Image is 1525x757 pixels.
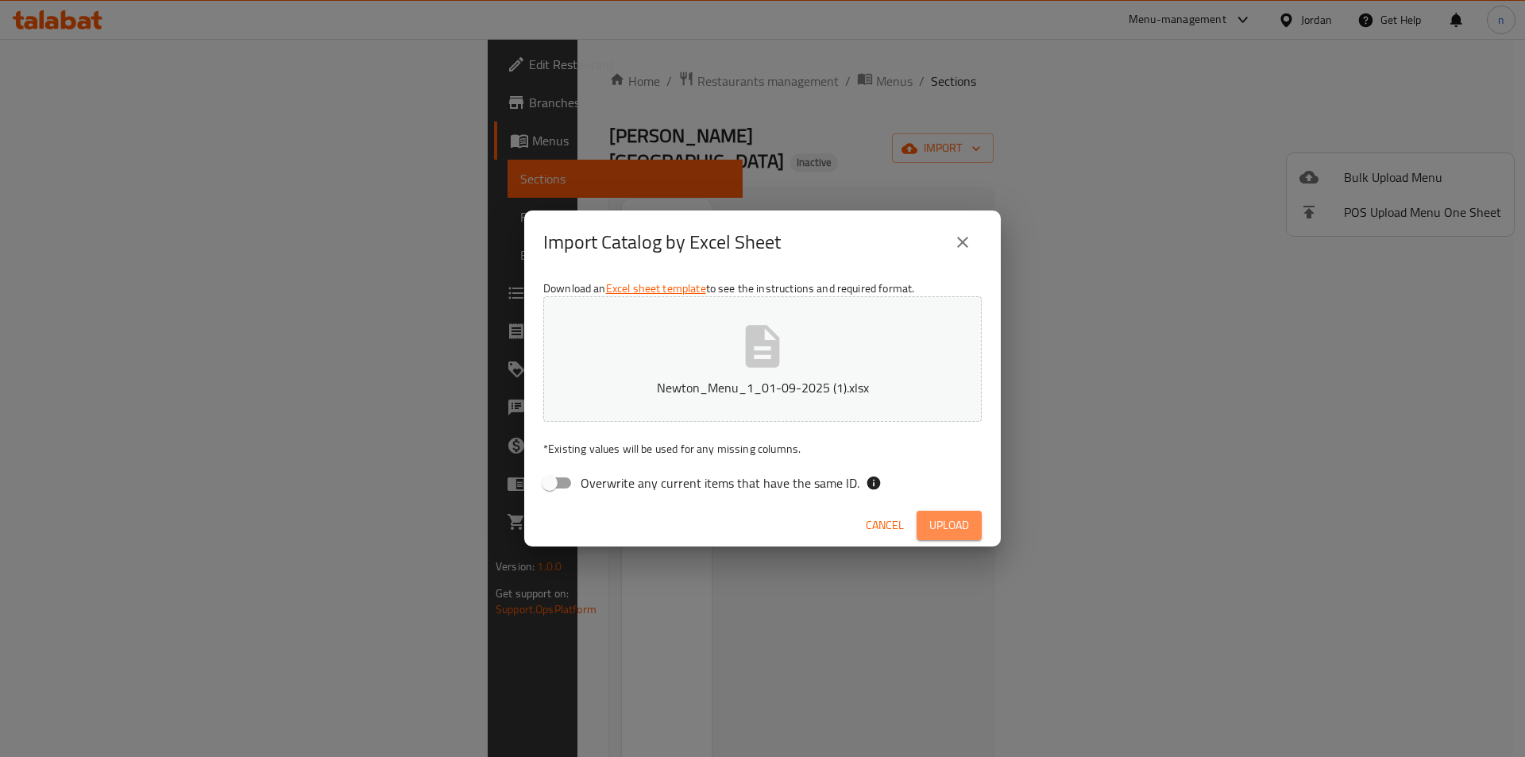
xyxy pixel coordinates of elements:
[581,473,859,492] span: Overwrite any current items that have the same ID.
[568,378,957,397] p: Newton_Menu_1_01-09-2025 (1).xlsx
[543,441,982,457] p: Existing values will be used for any missing columns.
[524,274,1001,504] div: Download an to see the instructions and required format.
[929,516,969,535] span: Upload
[866,516,904,535] span: Cancel
[606,278,706,299] a: Excel sheet template
[917,511,982,540] button: Upload
[859,511,910,540] button: Cancel
[543,296,982,422] button: Newton_Menu_1_01-09-2025 (1).xlsx
[866,475,882,491] svg: If the overwrite option isn't selected, then the items that match an existing ID will be ignored ...
[543,230,781,255] h2: Import Catalog by Excel Sheet
[944,223,982,261] button: close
